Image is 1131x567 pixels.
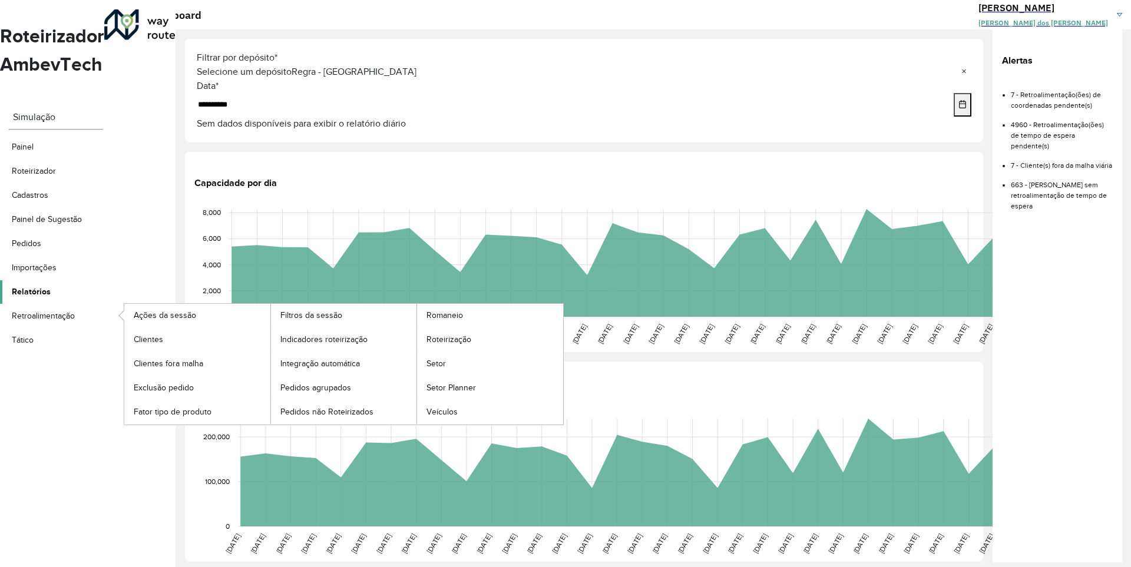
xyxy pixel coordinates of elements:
[203,286,221,294] text: 2,000
[12,286,51,298] span: Relatórios
[799,322,816,344] text: [DATE]
[774,322,791,344] text: [DATE]
[927,322,944,344] text: [DATE]
[203,433,230,440] text: 200,000
[12,237,41,250] span: Pedidos
[426,309,463,321] span: Romaneio
[698,322,715,344] text: [DATE]
[280,309,342,321] span: Filtros da sessão
[280,333,368,346] span: Indicadores roteirização
[426,357,446,370] span: Setor
[13,112,55,122] label: Simulação
[977,322,994,344] text: [DATE]
[194,176,971,190] h4: Capacidade por dia
[673,322,690,344] text: [DATE]
[978,1,1131,29] a: [PERSON_NAME][PERSON_NAME] dos [PERSON_NAME]
[224,532,242,554] text: [DATE]
[203,208,221,216] text: 8,000
[777,532,794,554] text: [DATE]
[271,352,417,376] a: Integração automática
[271,304,417,327] a: Filtros da sessão
[723,322,740,344] text: [DATE]
[626,532,643,554] text: [DATE]
[426,382,476,394] span: Setor Planner
[450,532,467,554] text: [DATE]
[827,532,844,554] text: [DATE]
[197,118,406,128] label: Sem dados disponíveis para exibir o relatório diário
[622,322,639,344] text: [DATE]
[12,261,57,274] span: Importações
[726,532,743,554] text: [DATE]
[876,322,893,344] text: [DATE]
[551,532,568,554] text: [DATE]
[124,328,270,352] a: Clientes
[417,304,563,327] a: Romaneio
[12,141,34,153] span: Painel
[400,532,417,554] text: [DATE]
[525,532,543,554] text: [DATE]
[134,357,203,370] span: Clientes fora malha
[325,532,342,554] text: [DATE]
[271,400,417,424] a: Pedidos não Roteirizados
[501,532,518,554] text: [DATE]
[475,532,492,554] text: [DATE]
[226,522,230,529] text: 0
[12,310,75,322] span: Retroalimentação
[197,52,277,62] label: Filtrar por depósito
[280,357,360,370] span: Integração automática
[375,532,392,554] text: [DATE]
[927,532,944,554] text: [DATE]
[12,334,34,346] span: Tático
[1011,151,1113,171] li: 7 - Cliente(s) fora da malha viária
[417,376,563,400] a: Setor Planner
[271,376,417,400] a: Pedidos agrupados
[280,406,373,418] span: Pedidos não Roteirizados
[702,532,719,554] text: [DATE]
[676,532,693,554] text: [DATE]
[12,189,48,201] span: Cadastros
[601,532,618,554] text: [DATE]
[194,386,971,400] h4: Peso por dia
[249,532,266,554] text: [DATE]
[1002,54,1113,68] h4: Alertas
[425,532,442,554] text: [DATE]
[852,532,869,554] text: [DATE]
[901,322,918,344] text: [DATE]
[851,322,868,344] text: [DATE]
[205,478,230,485] text: 100,000
[1011,81,1113,111] li: 7 - Retroalimentação(ões) de coordenadas pendente(s)
[961,65,971,79] span: Clear all
[124,400,270,424] a: Fator tipo de produto
[197,81,219,91] label: Data
[134,406,211,418] span: Fator tipo de produto
[902,532,920,554] text: [DATE]
[426,333,471,346] span: Roteirização
[417,400,563,424] a: Veículos
[203,234,221,242] text: 6,000
[417,328,563,352] a: Roteirização
[596,322,613,344] text: [DATE]
[350,532,367,554] text: [DATE]
[752,532,769,554] text: [DATE]
[124,352,270,376] a: Clientes fora malha
[978,1,1108,15] h3: [PERSON_NAME]
[647,322,664,344] text: [DATE]
[280,382,351,394] span: Pedidos agrupados
[12,165,56,177] span: Roteirizador
[271,328,417,352] a: Indicadores roteirização
[954,93,971,117] button: Choose Date
[877,532,894,554] text: [DATE]
[978,532,995,554] text: [DATE]
[749,322,766,344] text: [DATE]
[124,376,270,400] a: Exclusão pedido
[134,309,196,321] span: Ações da sessão
[978,18,1108,27] span: [PERSON_NAME] dos [PERSON_NAME]
[651,532,668,554] text: [DATE]
[124,304,270,327] a: Ações da sessão
[952,322,969,344] text: [DATE]
[12,213,82,226] span: Painel de Sugestão
[802,532,819,554] text: [DATE]
[300,532,317,554] text: [DATE]
[1011,111,1113,151] li: 4960 - Retroalimentação(ões) de tempo de espera pendente(s)
[134,382,194,394] span: Exclusão pedido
